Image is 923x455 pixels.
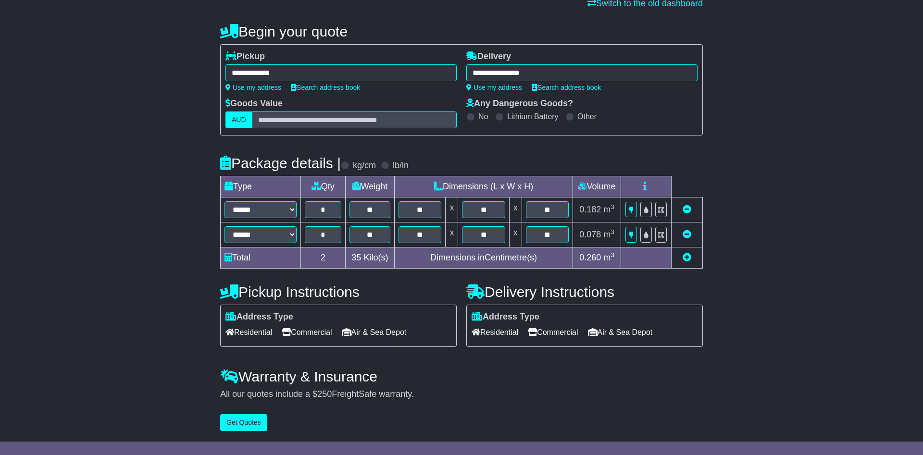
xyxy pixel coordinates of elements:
[573,176,621,197] td: Volume
[225,111,252,128] label: AUD
[351,253,361,262] span: 35
[221,176,301,197] td: Type
[282,325,332,340] span: Commercial
[466,284,703,300] h4: Delivery Instructions
[225,51,265,62] label: Pickup
[579,253,601,262] span: 0.260
[603,230,614,239] span: m
[220,284,457,300] h4: Pickup Instructions
[353,160,376,171] label: kg/cm
[342,325,407,340] span: Air & Sea Depot
[446,197,458,222] td: x
[683,253,691,262] a: Add new item
[225,312,293,322] label: Address Type
[220,369,703,384] h4: Warranty & Insurance
[291,84,360,91] a: Search address book
[603,205,614,214] span: m
[301,247,346,269] td: 2
[478,112,488,121] label: No
[466,98,573,109] label: Any Dangerous Goods?
[220,24,703,39] h4: Begin your quote
[588,325,653,340] span: Air & Sea Depot
[472,312,539,322] label: Address Type
[225,325,272,340] span: Residential
[345,247,395,269] td: Kilo(s)
[466,84,522,91] a: Use my address
[472,325,518,340] span: Residential
[466,51,511,62] label: Delivery
[395,247,573,269] td: Dimensions in Centimetre(s)
[579,230,601,239] span: 0.078
[395,176,573,197] td: Dimensions (L x W x H)
[220,389,703,400] div: All our quotes include a $ FreightSafe warranty.
[345,176,395,197] td: Weight
[507,112,559,121] label: Lithium Battery
[220,414,267,431] button: Get Quotes
[611,251,614,258] sup: 3
[603,253,614,262] span: m
[317,389,332,399] span: 250
[683,230,691,239] a: Remove this item
[611,203,614,210] sup: 3
[301,176,346,197] td: Qty
[509,222,522,247] td: x
[577,112,597,121] label: Other
[225,98,283,109] label: Goods Value
[683,205,691,214] a: Remove this item
[579,205,601,214] span: 0.182
[446,222,458,247] td: x
[393,160,409,171] label: lb/in
[221,247,301,269] td: Total
[528,325,578,340] span: Commercial
[611,228,614,235] sup: 3
[220,155,341,171] h4: Package details |
[225,84,281,91] a: Use my address
[509,197,522,222] td: x
[532,84,601,91] a: Search address book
